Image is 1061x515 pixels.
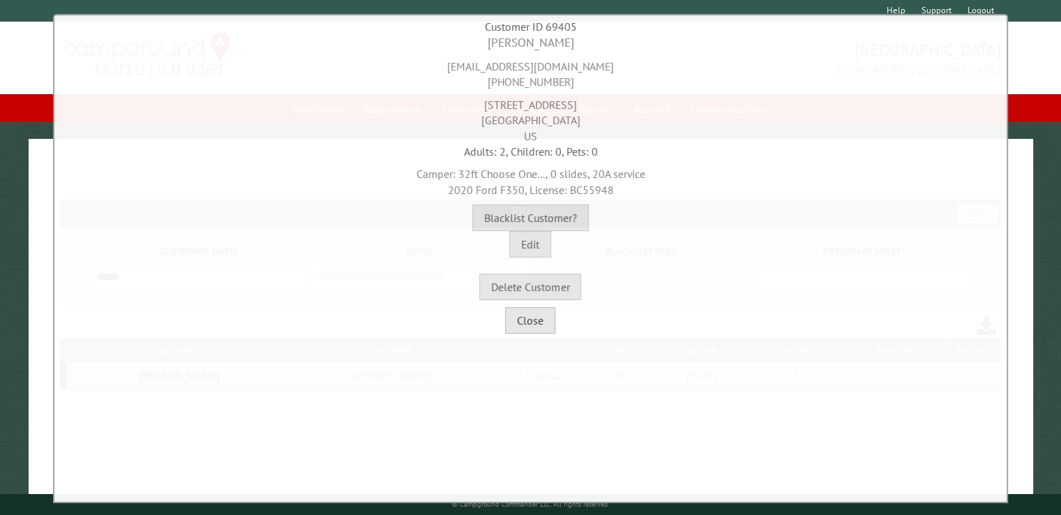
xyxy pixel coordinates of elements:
div: [STREET_ADDRESS] [GEOGRAPHIC_DATA] US [58,90,1003,144]
button: Blacklist Customer? [472,204,589,231]
small: © Campground Commander LLC. All rights reserved. [452,500,610,509]
button: Edit [509,231,551,257]
span: 2020 Ford F350, License: BC55948 [447,183,613,197]
div: [PERSON_NAME] [58,34,1003,52]
div: Adults: 2, Children: 0, Pets: 0 [58,144,1003,159]
div: Camper: 32ft Choose One..., 0 slides, 20A service [58,159,1003,197]
div: Customer ID 69405 [58,19,1003,34]
button: Delete Customer [479,274,581,300]
button: Close [505,307,555,334]
div: [EMAIL_ADDRESS][DOMAIN_NAME] [PHONE_NUMBER] [58,52,1003,90]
